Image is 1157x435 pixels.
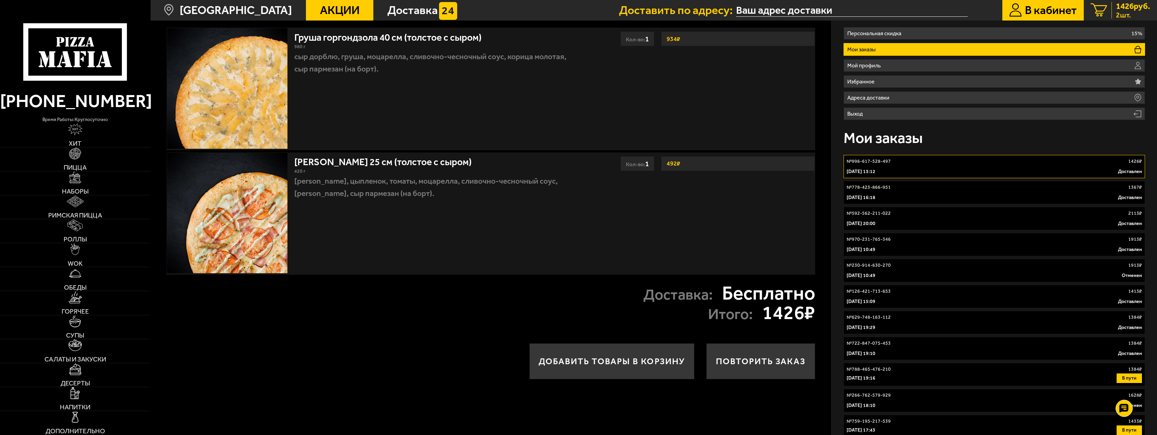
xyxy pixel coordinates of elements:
p: № 592-562-211-022 [847,210,891,217]
span: 420 г [294,168,306,174]
p: [DATE] 19:10 [847,350,875,357]
strong: 1426 ₽ [762,303,815,322]
span: Дополнительно [46,428,105,434]
a: №266-762-579-9291628₽[DATE] 18:10Отменен [844,389,1145,412]
p: [DATE] 10:49 [847,272,875,279]
p: Доставлен [1118,168,1142,175]
p: 1913 ₽ [1128,262,1142,269]
a: Груша горгондзола 40 см (толстое с сыром) [294,28,493,43]
p: Отменен [1122,272,1142,279]
p: 1433 ₽ [1128,418,1142,425]
span: Супы [66,332,84,339]
span: Обеды [64,284,87,291]
p: [DATE] 15:09 [847,298,875,305]
p: [PERSON_NAME], цыпленок, томаты, моцарелла, сливочно-чесночный соус, [PERSON_NAME], сыр пармезан ... [294,175,578,199]
p: Доставлен [1118,194,1142,201]
span: WOK [68,260,83,267]
span: 1 [645,159,649,168]
p: Доставлен [1118,246,1142,253]
p: Персональная скидка [847,31,904,36]
strong: 934 ₽ [665,32,682,45]
p: Выход [847,111,866,117]
a: №778-423-866-9511367₽[DATE] 16:18Доставлен [844,181,1145,204]
a: №996-617-528-4971426₽[DATE] 13:12Доставлен [844,155,1145,178]
h1: Заказ [DATE] [167,3,277,22]
p: 1367 ₽ [1128,184,1142,191]
p: № 788-465-476-210 [847,366,891,373]
p: [DATE] 17:43 [847,427,875,434]
p: сыр дорблю, груша, моцарелла, сливочно-чесночный соус, корица молотая, сыр пармезан (на борт). [294,51,578,75]
p: 1913 ₽ [1128,236,1142,243]
p: [DATE] 10:49 [847,246,875,253]
p: Доставлен [1118,350,1142,357]
button: Повторить заказ [706,343,815,380]
span: 1 [645,35,649,43]
p: № 266-762-579-929 [847,392,891,399]
span: Горячее [62,308,89,315]
span: Салаты и закуски [44,356,106,362]
a: №788-465-476-2101384₽[DATE] 19:16В пути [844,363,1145,386]
p: 1628 ₽ [1128,392,1142,399]
div: Кол-во: [620,156,654,171]
button: Добавить товары в корзину [529,343,695,380]
p: 1384 ₽ [1128,340,1142,347]
a: [PERSON_NAME] 25 см (толстое с сыром) [294,153,484,168]
p: № 230-914-630-270 [847,262,891,269]
a: №126-421-713-6531413₽[DATE] 15:09Доставлен [844,285,1145,308]
span: Хит [69,140,81,147]
a: №722-847-075-4531384₽[DATE] 19:10Доставлен [844,337,1145,360]
strong: Бесплатно [722,284,815,303]
button: В пути [1117,373,1142,383]
strong: 492 ₽ [665,157,682,170]
span: 2 шт. [1116,11,1150,18]
span: 980 г [294,44,306,50]
p: Итого: [708,306,753,321]
p: Доставлен [1118,324,1142,331]
p: № 759-195-217-539 [847,418,891,425]
p: [DATE] 20:00 [847,220,875,227]
a: №629-748-163-1121384₽[DATE] 19:29Доставлен [844,311,1145,334]
a: №230-914-630-2701913₽[DATE] 10:49Отменен [844,259,1145,282]
p: Доставлен [1118,220,1142,227]
p: 1426 ₽ [1128,158,1142,165]
p: [DATE] 16:18 [847,194,875,201]
span: Пицца [64,164,87,171]
input: Ваш адрес доставки [736,4,967,17]
p: 1384 ₽ [1128,366,1142,373]
span: Доставить по адресу: [619,4,736,16]
p: Доставлен [1118,298,1142,305]
p: № 722-847-075-453 [847,340,891,347]
span: Доставка [387,4,438,16]
p: Доставка: [643,287,713,302]
p: 2113 ₽ [1128,210,1142,217]
p: Мои заказы [847,47,879,52]
span: Роллы [64,236,87,242]
span: Напитки [60,404,90,410]
span: Римская пицца [48,212,102,219]
p: Мой профиль [847,63,884,68]
p: 1384 ₽ [1128,314,1142,321]
p: № 970-231-765-346 [847,236,891,243]
span: В кабинет [1025,4,1077,16]
span: 1426 руб. [1116,2,1150,11]
p: № 996-617-528-497 [847,158,891,165]
span: Десерты [61,380,90,386]
span: [GEOGRAPHIC_DATA] [180,4,292,16]
p: [DATE] 19:16 [847,375,875,382]
h3: Мои заказы [844,130,923,145]
button: В пути [1117,425,1142,435]
a: №592-562-211-0222113₽[DATE] 20:00Доставлен [844,207,1145,230]
p: 1413 ₽ [1128,288,1142,295]
div: Кол-во: [620,31,654,46]
img: 15daf4d41897b9f0e9f617042186c801.svg [439,2,457,20]
p: [DATE] 19:29 [847,324,875,331]
span: Акции [320,4,360,16]
p: № 126-421-713-653 [847,288,891,295]
p: [DATE] 13:12 [847,168,875,175]
p: № 629-748-163-112 [847,314,891,321]
p: [DATE] 18:10 [847,402,875,409]
p: № 778-423-866-951 [847,184,891,191]
span: Наборы [62,188,89,195]
a: №970-231-765-3461913₽[DATE] 10:49Доставлен [844,233,1145,256]
p: Адреса доставки [847,95,892,101]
